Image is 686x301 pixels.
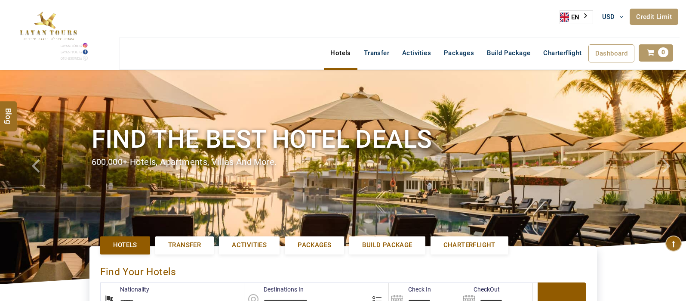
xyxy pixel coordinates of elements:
div: Language [560,10,593,24]
div: 600,000+ hotels, apartments, villas and more. [92,156,595,168]
span: Hotels [113,241,137,250]
span: Transfer [168,241,201,250]
label: Nationality [101,285,149,294]
aside: Language selected: English [560,10,593,24]
span: Charterflight [543,49,581,57]
label: Check In [389,285,431,294]
span: Packages [298,241,331,250]
span: Build Package [362,241,412,250]
h1: Find the best hotel deals [92,123,595,155]
a: Activities [219,236,280,254]
span: Blog [3,108,14,115]
span: USD [602,13,615,21]
a: Charterflight [537,44,588,62]
a: Transfer [357,44,396,62]
span: 0 [658,47,668,57]
label: CheckOut [461,285,500,294]
a: Packages [437,44,480,62]
a: Hotels [100,236,150,254]
label: Destinations In [244,285,304,294]
span: Charterflight [443,241,495,250]
a: Build Package [480,44,537,62]
a: Build Package [349,236,425,254]
img: The Royal Line Holidays [6,4,89,62]
div: Find Your Hotels [100,257,586,282]
a: 0 [639,44,673,62]
a: Credit Limit [630,9,678,25]
span: Dashboard [595,50,628,57]
span: Activities [232,241,267,250]
a: EN [560,11,593,24]
a: Charterflight [431,236,508,254]
a: Transfer [155,236,214,254]
a: Activities [396,44,437,62]
a: Hotels [324,44,357,62]
a: Packages [285,236,344,254]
